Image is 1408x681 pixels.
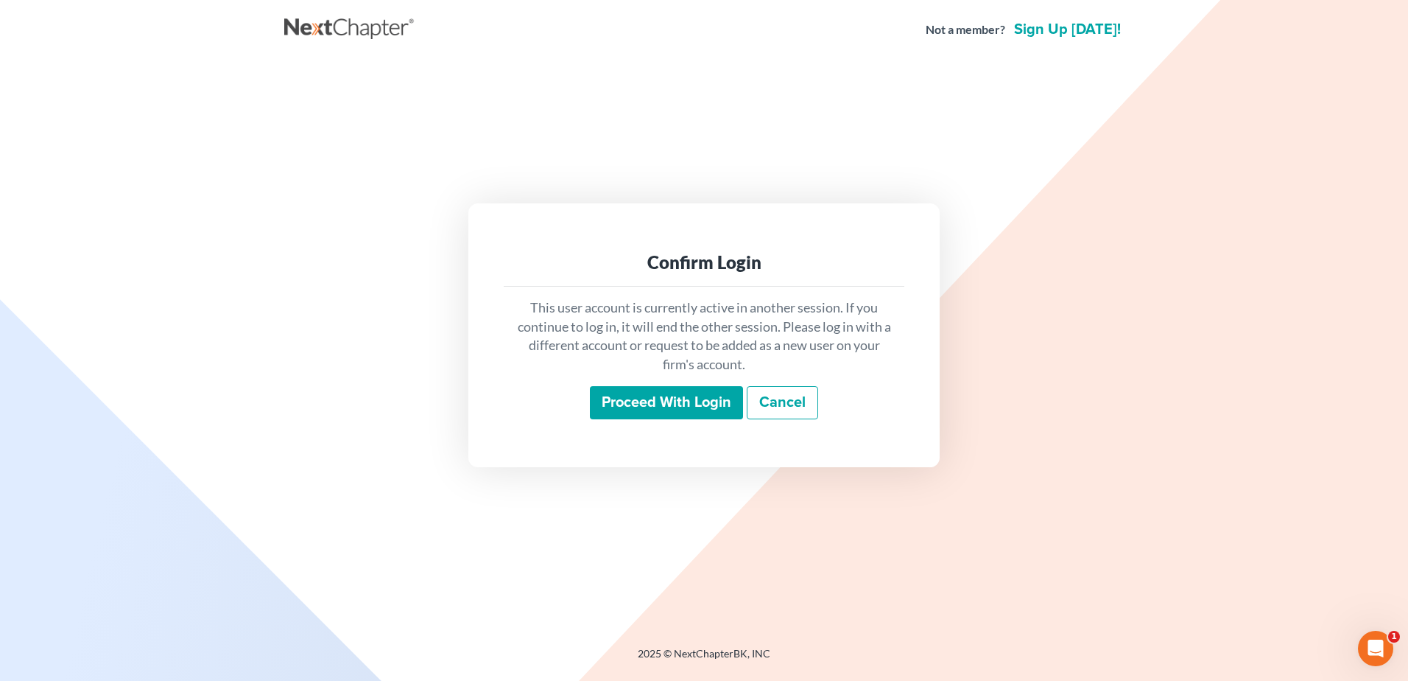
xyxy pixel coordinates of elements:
[590,386,743,420] input: Proceed with login
[515,298,893,374] p: This user account is currently active in another session. If you continue to log in, it will end ...
[1358,631,1393,666] iframe: Intercom live chat
[1388,631,1400,643] span: 1
[926,21,1005,38] strong: Not a member?
[747,386,818,420] a: Cancel
[284,646,1124,673] div: 2025 © NextChapterBK, INC
[515,251,893,274] div: Confirm Login
[1011,22,1124,37] a: Sign up [DATE]!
